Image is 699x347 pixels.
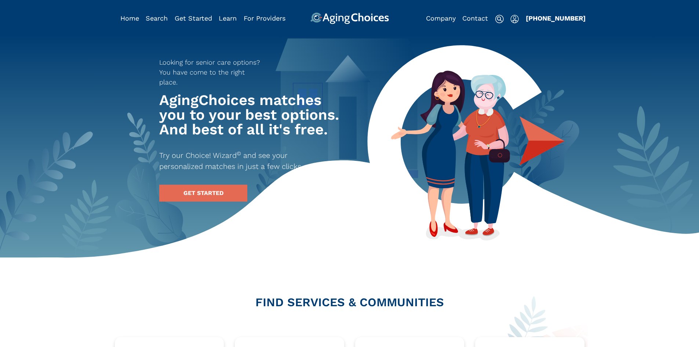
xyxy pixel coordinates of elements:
a: [PHONE_NUMBER] [526,14,586,22]
p: Try our Choice! Wizard and see your personalized matches in just a few clicks. [159,150,330,172]
a: Company [426,14,456,22]
a: Search [146,14,168,22]
a: Learn [219,14,237,22]
a: For Providers [244,14,285,22]
a: Home [120,14,139,22]
a: Contact [462,14,488,22]
h1: AgingChoices matches you to your best options. And best of all it's free. [159,93,343,137]
img: user-icon.svg [510,15,519,24]
div: Popover trigger [510,12,519,24]
sup: © [237,150,241,157]
div: Popover trigger [146,12,168,24]
h2: FIND SERVICES & COMMUNITIES [115,296,585,308]
a: GET STARTED [159,185,247,202]
p: Looking for senior care options? You have come to the right place. [159,57,265,87]
a: Get Started [175,14,212,22]
img: AgingChoices [310,12,389,24]
img: search-icon.svg [495,15,504,24]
